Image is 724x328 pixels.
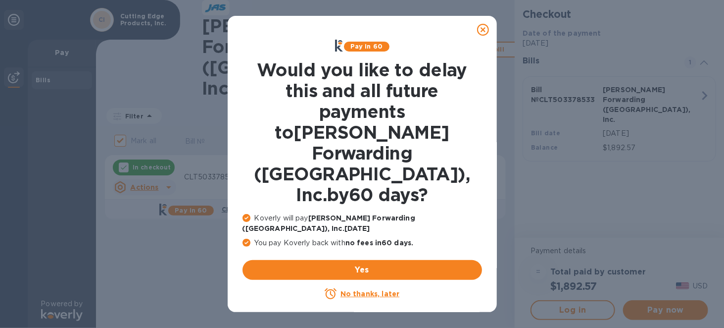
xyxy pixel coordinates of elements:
[242,213,482,234] p: Koverly will pay
[340,290,399,298] u: No thanks, later
[242,59,482,205] h1: Would you like to delay this and all future payments to [PERSON_NAME] Forwarding ([GEOGRAPHIC_DAT...
[250,264,474,276] span: Yes
[345,239,413,247] b: no fees in 60 days .
[350,43,383,50] b: Pay in 60
[242,260,482,280] button: Yes
[242,214,415,232] b: [PERSON_NAME] Forwarding ([GEOGRAPHIC_DATA]), Inc. [DATE]
[242,238,482,248] p: You pay Koverly back with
